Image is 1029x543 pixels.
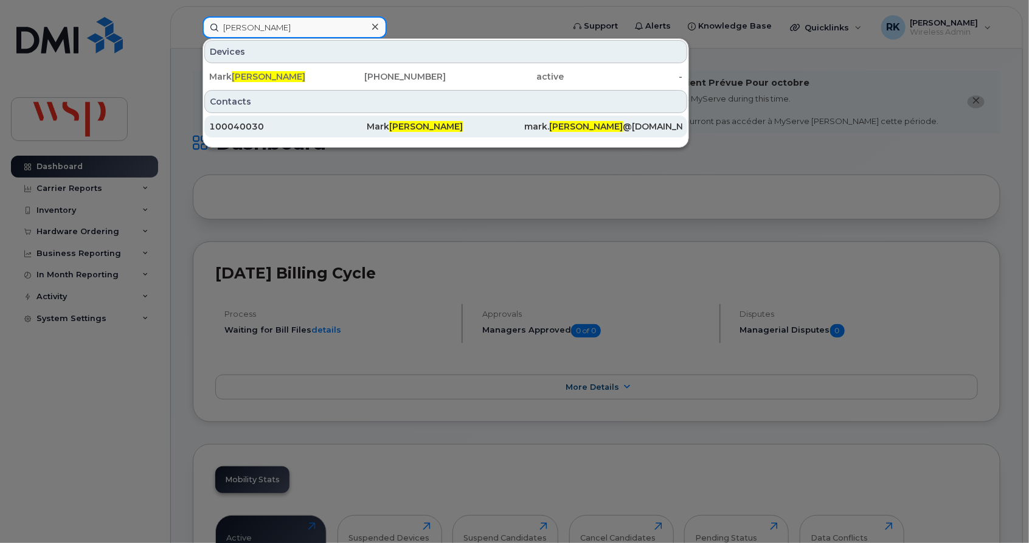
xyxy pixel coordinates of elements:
[232,71,305,82] span: [PERSON_NAME]
[367,120,524,133] div: Mark
[209,120,367,133] div: 100040030
[204,66,687,88] a: Mark[PERSON_NAME][PHONE_NUMBER]active-
[525,120,682,133] div: mark. @[DOMAIN_NAME]
[328,71,446,83] div: [PHONE_NUMBER]
[564,71,683,83] div: -
[550,121,623,132] span: [PERSON_NAME]
[204,116,687,137] a: 100040030Mark[PERSON_NAME]mark.[PERSON_NAME]@[DOMAIN_NAME]
[209,71,328,83] div: Mark
[204,40,687,63] div: Devices
[389,121,463,132] span: [PERSON_NAME]
[446,71,564,83] div: active
[204,90,687,113] div: Contacts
